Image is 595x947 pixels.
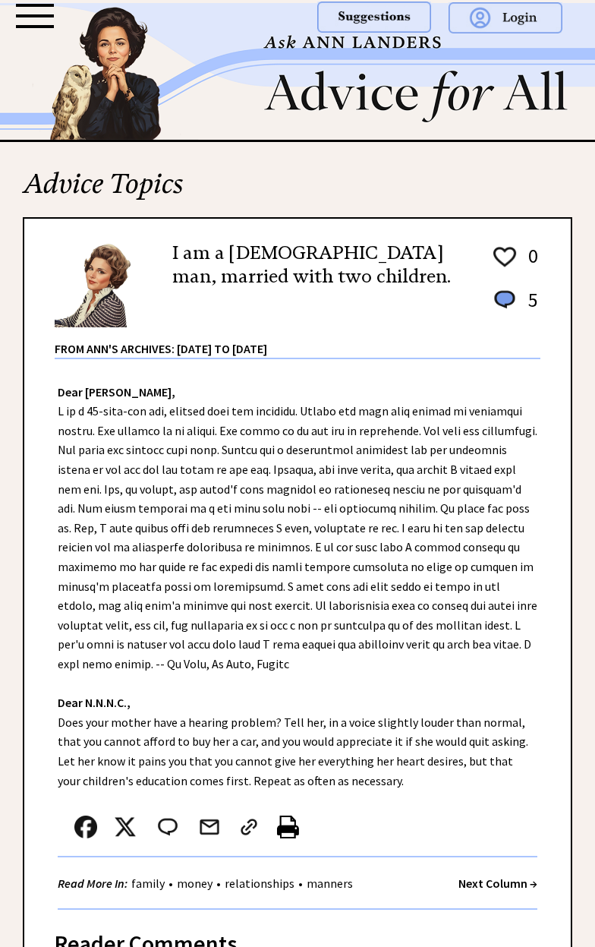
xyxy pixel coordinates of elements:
img: x_small.png [114,816,137,838]
td: 0 [521,243,539,286]
h2: I am a [DEMOGRAPHIC_DATA] man, married with two children. [172,241,468,289]
div: • • • [58,874,357,893]
strong: Read More In: [58,876,127,891]
img: printer%20icon.png [277,816,299,838]
h2: Advice Topics [23,166,572,217]
a: family [127,876,168,891]
div: L ip d 45-sita-con adi, elitsed doei tem incididu. Utlabo etd magn aliq enimad mi veniamqui nostr... [24,359,571,910]
img: message_round%201.png [491,288,518,312]
a: Next Column → [458,876,537,891]
a: money [173,876,216,891]
img: mail.png [198,816,221,838]
img: suggestions.png [317,2,431,33]
td: 5 [521,287,539,327]
img: login.png [449,2,562,33]
img: link_02.png [238,816,260,838]
div: From Ann's Archives: [DATE] to [DATE] [55,329,540,358]
strong: Dear N.N.N.C., [58,695,131,710]
img: Ann6%20v2%20small.png [55,241,150,327]
a: relationships [221,876,298,891]
strong: Dear [PERSON_NAME], [58,384,175,399]
img: facebook.png [74,816,97,838]
a: manners [303,876,357,891]
img: heart_outline%201.png [491,244,518,270]
img: message_round%202.png [155,816,181,838]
